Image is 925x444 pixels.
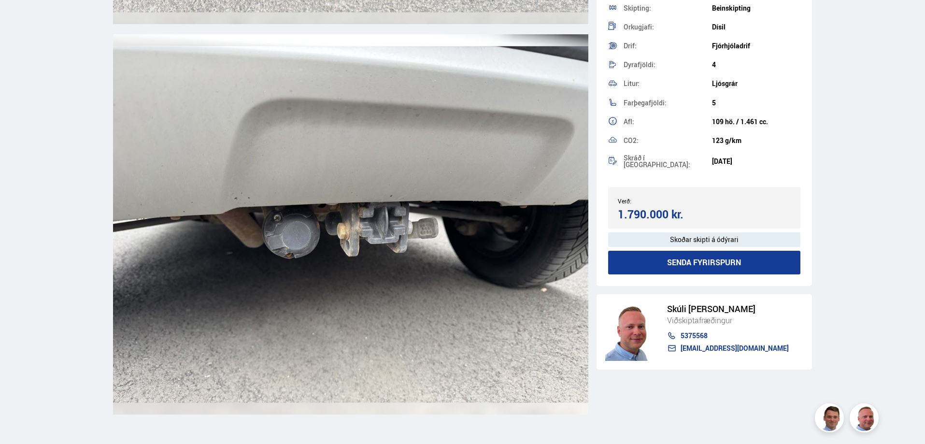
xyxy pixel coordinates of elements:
div: CO2: [624,137,712,144]
a: [EMAIL_ADDRESS][DOMAIN_NAME] [667,344,789,352]
div: Fjórhjóladrif [712,42,800,50]
div: Litur: [624,80,712,87]
div: Viðskiptafræðingur [667,314,789,327]
div: Dísil [712,23,800,31]
div: 4 [712,61,800,69]
div: Farþegafjöldi: [624,100,712,106]
div: Skipting: [624,5,712,12]
button: Senda fyrirspurn [608,251,801,274]
div: Ljósgrár [712,80,800,87]
div: Skúli [PERSON_NAME] [667,304,789,314]
div: 5 [712,99,800,107]
div: Verð: [618,198,704,204]
div: Dyrafjöldi: [624,61,712,68]
img: 3312388.jpeg [113,34,588,415]
button: Open LiveChat chat widget [8,4,37,33]
div: [DATE] [712,158,800,165]
div: Beinskipting [712,4,800,12]
div: Skoðar skipti á ódýrari [608,232,801,247]
img: siFngHWaQ9KaOqBr.png [605,303,657,361]
div: Afl: [624,118,712,125]
a: 5375568 [667,332,789,340]
div: 109 hö. / 1.461 cc. [712,118,800,126]
div: Skráð í [GEOGRAPHIC_DATA]: [624,155,712,168]
div: 123 g/km [712,137,800,144]
img: siFngHWaQ9KaOqBr.png [851,405,880,434]
div: 1.790.000 kr. [618,208,701,221]
div: Orkugjafi: [624,24,712,30]
img: FbJEzSuNWCJXmdc-.webp [816,405,845,434]
div: Drif: [624,43,712,49]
